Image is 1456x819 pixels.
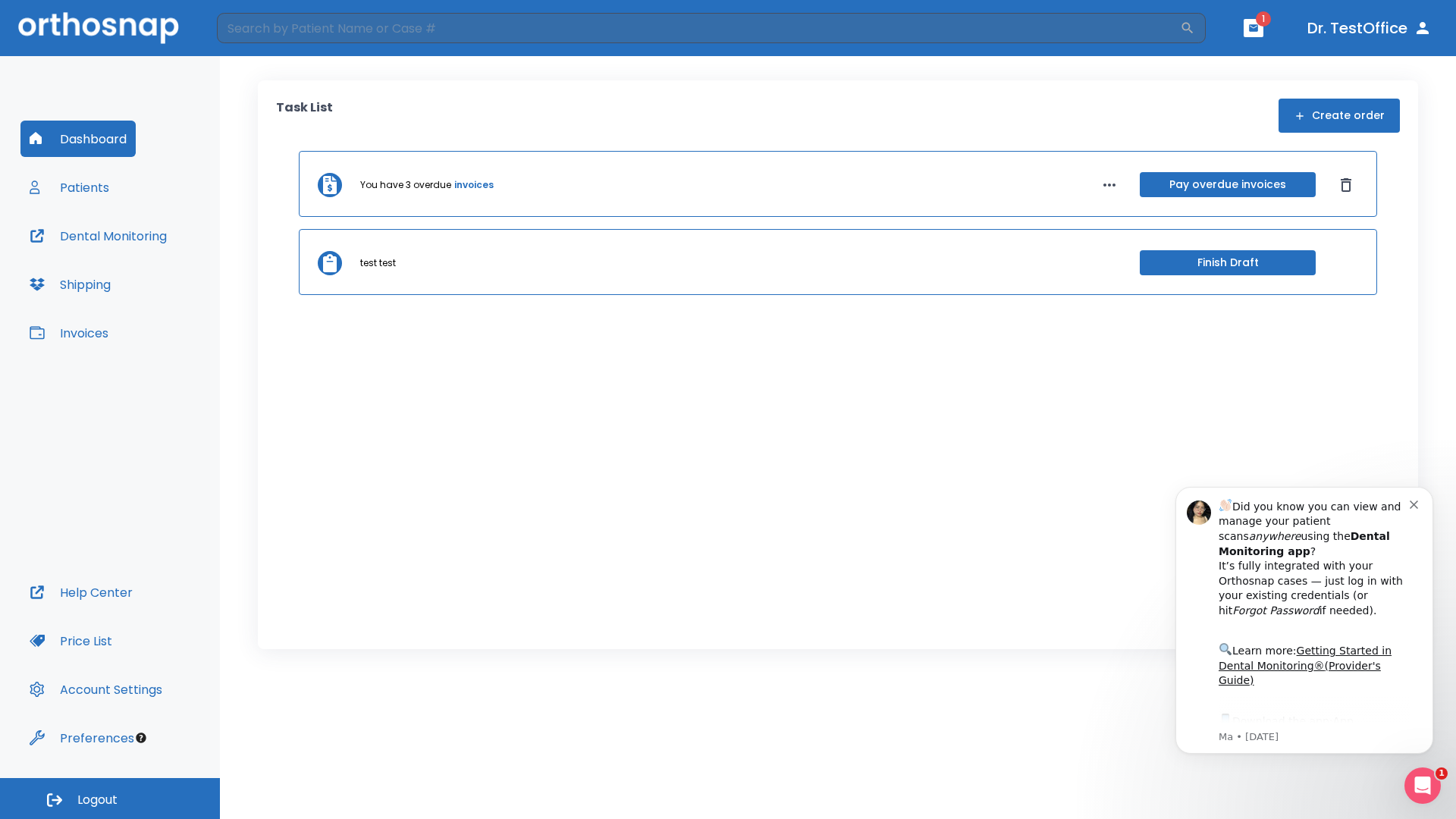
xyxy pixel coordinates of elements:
[134,731,148,745] div: Tooltip anchor
[1256,11,1271,27] span: 1
[20,315,118,351] button: Invoices
[276,99,333,133] p: Task List
[454,178,494,192] a: invoices
[18,12,179,43] img: Orthosnap
[20,671,171,708] button: Account Settings
[77,792,118,808] span: Logout
[360,178,451,192] p: You have 3 overdue
[1153,468,1456,811] iframe: Intercom notifications message
[20,623,121,659] button: Price List
[1301,14,1438,42] button: Dr. TestOffice
[1140,250,1316,275] button: Finish Draft
[20,574,142,610] button: Help Center
[360,256,396,270] p: test test
[1279,99,1400,133] button: Create order
[20,720,143,756] button: Preferences
[20,218,176,254] button: Dental Monitoring
[20,169,118,206] button: Patients
[1334,173,1358,197] button: Dismiss
[1140,172,1316,197] button: Pay overdue invoices
[1436,767,1448,780] span: 1
[20,266,120,303] button: Shipping
[217,13,1180,43] input: Search by Patient Name or Case #
[20,121,136,157] button: Dashboard
[1404,767,1441,804] iframe: Intercom live chat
